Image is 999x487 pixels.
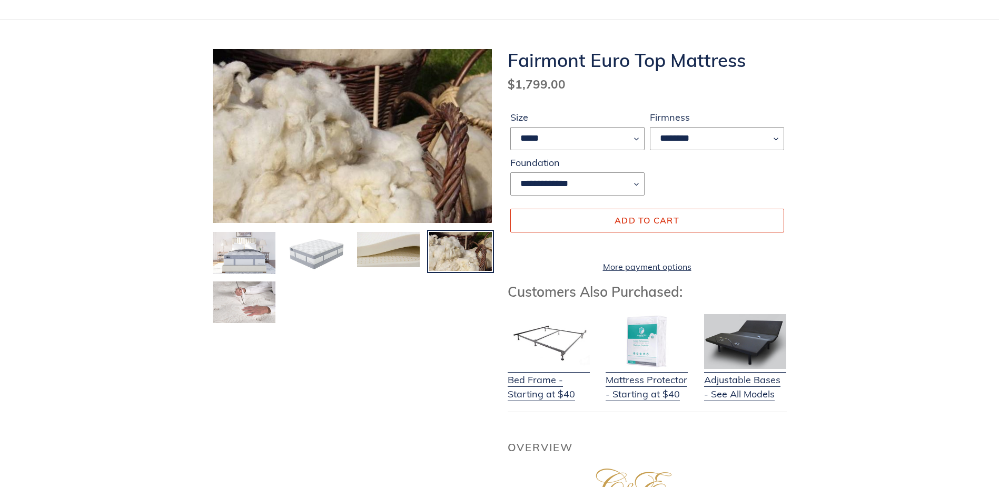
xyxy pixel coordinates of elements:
h3: Customers Also Purchased: [508,284,787,300]
img: Load image into Gallery viewer, Fairmont-euro-top-mattress-angled-view [284,231,349,275]
img: Load image into Gallery viewer, Hand-tufting-process [212,280,276,325]
img: Load image into Gallery viewer, Fairmont-euro-top-talalay-latex-hybrid-mattress-and-foundation [212,231,276,275]
a: More payment options [510,260,784,273]
img: Mattress Protector [606,314,688,369]
a: Adjustable Bases - See All Models [704,359,786,401]
label: Size [510,110,645,124]
img: Load image into Gallery viewer, natural-talalay-latex-comfort-layers [356,231,421,268]
a: Bed Frame - Starting at $40 [508,359,590,401]
img: Bed Frame [508,314,590,369]
img: Adjustable Base [704,314,786,369]
label: Firmness [650,110,784,124]
span: Add to cart [615,215,679,226]
h2: Overview [508,441,787,454]
a: Mattress Protector - Starting at $40 [606,359,688,401]
button: Add to cart [510,209,784,232]
span: $1,799.00 [508,76,566,92]
h1: Fairmont Euro Top Mattress [508,49,787,71]
label: Foundation [510,155,645,170]
img: Load image into Gallery viewer, Organic-wool-in-basket [428,231,493,272]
